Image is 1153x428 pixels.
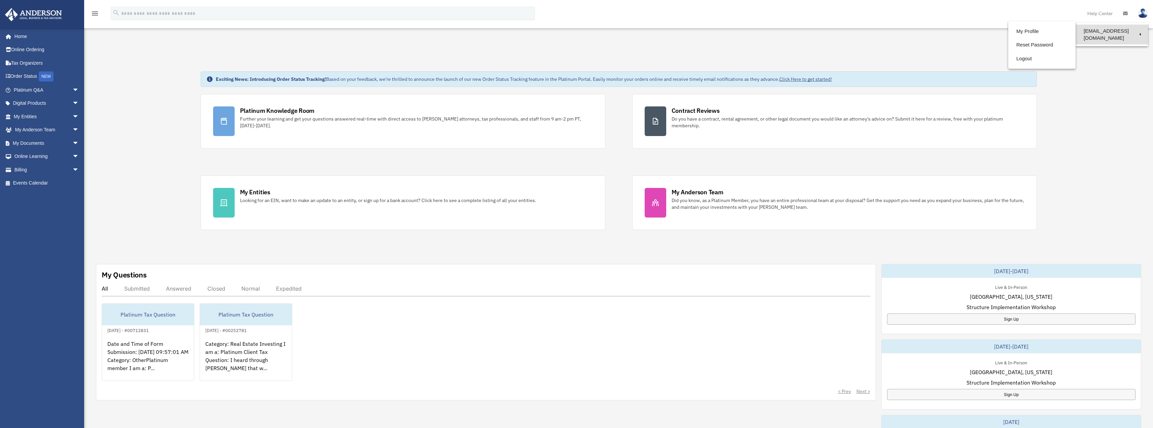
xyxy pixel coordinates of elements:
a: Sign Up [887,314,1135,325]
a: [EMAIL_ADDRESS][DOMAIN_NAME] [1076,25,1148,44]
i: menu [91,9,99,18]
div: Platinum Tax Question [200,304,292,325]
div: [DATE] - #00252781 [200,326,252,333]
div: Normal [241,285,260,292]
a: My Anderson Teamarrow_drop_down [5,123,89,137]
div: Do you have a contract, rental agreement, or other legal document you would like an attorney's ad... [672,116,1024,129]
div: Contract Reviews [672,106,720,115]
div: Closed [207,285,225,292]
a: My Entitiesarrow_drop_down [5,110,89,123]
a: My Anderson Team Did you know, as a Platinum Member, you have an entire professional team at your... [632,175,1037,230]
img: Anderson Advisors Platinum Portal [3,8,64,21]
a: Home [5,30,86,43]
div: Looking for an EIN, want to make an update to an entity, or sign up for a bank account? Click her... [240,197,536,204]
div: Based on your feedback, we're thrilled to announce the launch of our new Order Status Tracking fe... [216,76,832,83]
span: arrow_drop_down [72,136,86,150]
strong: Exciting News: Introducing Order Status Tracking! [216,76,326,82]
a: Platinum Tax Question[DATE] - #00252781Category: Real Estate Investing I am a: Platinum Client Ta... [200,303,292,381]
span: arrow_drop_down [72,83,86,97]
div: Answered [166,285,191,292]
a: Contract Reviews Do you have a contract, rental agreement, or other legal document you would like... [632,94,1037,149]
span: Structure Implementation Workshop [967,303,1056,311]
div: Live & In-Person [990,359,1032,366]
div: My Questions [102,270,147,280]
i: search [112,9,120,17]
a: My Entities Looking for an EIN, want to make an update to an entity, or sign up for a bank accoun... [201,175,605,230]
a: My Profile [1008,25,1076,38]
div: All [102,285,108,292]
div: Submitted [124,285,150,292]
a: Order StatusNEW [5,70,89,84]
img: User Pic [1138,8,1148,18]
span: arrow_drop_down [72,163,86,177]
div: Live & In-Person [990,283,1032,290]
a: Billingarrow_drop_down [5,163,89,176]
span: [GEOGRAPHIC_DATA], [US_STATE] [970,368,1052,376]
a: Platinum Q&Aarrow_drop_down [5,83,89,97]
a: Platinum Knowledge Room Further your learning and get your questions answered real-time with dire... [201,94,605,149]
span: arrow_drop_down [72,110,86,124]
a: Digital Productsarrow_drop_down [5,97,89,110]
div: NEW [39,71,54,81]
span: arrow_drop_down [72,123,86,137]
div: Expedited [276,285,302,292]
a: menu [91,12,99,18]
a: Logout [1008,52,1076,66]
div: Platinum Tax Question [102,304,194,325]
a: Events Calendar [5,176,89,190]
a: Online Ordering [5,43,89,57]
div: Further your learning and get your questions answered real-time with direct access to [PERSON_NAM... [240,116,593,129]
a: Click Here to get started! [779,76,832,82]
div: Category: Real Estate Investing I am a: Platinum Client Tax Question: I heard through [PERSON_NAM... [200,334,292,387]
div: Platinum Knowledge Room [240,106,315,115]
a: Tax Organizers [5,56,89,70]
span: arrow_drop_down [72,97,86,110]
a: Reset Password [1008,38,1076,52]
div: [DATE]-[DATE] [882,340,1141,353]
a: My Documentsarrow_drop_down [5,136,89,150]
span: [GEOGRAPHIC_DATA], [US_STATE] [970,293,1052,301]
div: Did you know, as a Platinum Member, you have an entire professional team at your disposal? Get th... [672,197,1024,210]
a: Online Learningarrow_drop_down [5,150,89,163]
span: Structure Implementation Workshop [967,378,1056,387]
a: Sign Up [887,389,1135,400]
div: My Anderson Team [672,188,723,196]
a: Platinum Tax Question[DATE] - #00712831Date and Time of Form Submission: [DATE] 09:57:01 AM Categ... [102,303,194,381]
div: [DATE] - #00712831 [102,326,154,333]
div: [DATE]-[DATE] [882,264,1141,278]
div: My Entities [240,188,270,196]
div: Date and Time of Form Submission: [DATE] 09:57:01 AM Category: OtherPlatinum member I am a: P... [102,334,194,387]
span: arrow_drop_down [72,150,86,164]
